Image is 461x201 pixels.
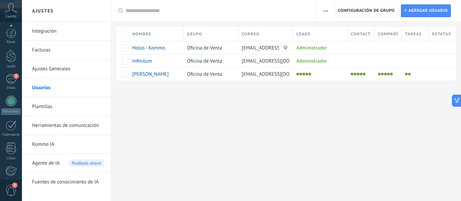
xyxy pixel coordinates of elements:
[69,160,104,167] span: Pruébalo ahora!
[1,108,21,115] div: WhatsApp
[351,73,353,75] li: Instalar
[384,73,387,75] li: Editar
[378,73,381,75] li: Instalar
[187,45,222,51] span: Oficina de Venta
[32,60,104,78] a: Ajustes Generales
[335,4,398,17] button: Configuración de grupo
[242,31,260,37] span: Correo
[1,86,21,90] div: Chats
[32,22,104,41] a: Integración
[1,156,21,161] div: Listas
[32,173,104,192] a: Fuentes de conocimiento de IA
[32,135,104,154] a: Kommo IA
[22,154,111,173] li: Agente de IA
[242,58,318,64] span: [EMAIL_ADDRESS][DOMAIN_NAME]
[351,31,371,37] span: Contactos
[405,73,408,75] li: Editar
[22,78,111,97] li: Usuarios
[293,55,344,67] div: Administrador
[22,173,111,191] li: Fuentes de conocimiento de IA
[293,41,344,54] div: Administrador
[12,182,18,188] span: 2
[22,41,111,60] li: Facturas
[32,78,104,97] a: Usuarios
[22,135,111,154] li: Kommo IA
[363,73,365,75] li: Exportar
[296,73,299,75] li: Instalar
[408,5,448,17] span: Agregar usuario
[22,97,111,116] li: Plantillas
[302,73,305,75] li: Editar
[1,40,21,44] div: Panel
[381,73,384,75] li: Examinar
[22,116,111,135] li: Herramientas de comunicación
[305,73,308,75] li: Eliminar
[242,71,318,77] span: [EMAIL_ADDRESS][DOMAIN_NAME]
[1,178,21,182] div: Correo
[32,154,60,173] span: Agente de IA
[360,73,362,75] li: Eliminar
[132,58,152,64] span: Infinitum
[32,41,104,60] a: Facturas
[1,133,21,137] div: Calendario
[432,31,451,37] span: Estatus
[296,31,310,37] span: Leads
[32,97,104,116] a: Plantillas
[401,4,451,17] a: Agregar usuario
[32,154,104,173] a: Agente de IAPruébalo ahora!
[321,4,331,17] button: Más
[187,58,222,64] span: Oficina de Venta
[242,45,318,51] span: [EMAIL_ADDRESS][DOMAIN_NAME]
[22,22,111,41] li: Integración
[1,64,21,69] div: Leads
[354,73,356,75] li: Examinar
[408,73,411,75] li: Eliminar
[187,71,222,77] span: Oficina de Venta
[387,73,390,75] li: Eliminar
[357,73,359,75] li: Editar
[338,5,395,17] span: Configuración de grupo
[13,73,19,79] span: 3
[405,31,422,37] span: Tareas
[132,31,151,37] span: Nombre
[5,14,17,19] span: Cuenta
[184,68,235,80] div: Oficina de Venta
[390,73,393,75] li: Exportar
[187,31,202,37] span: Grupo
[184,55,235,67] div: Oficina de Venta
[299,73,302,75] li: Examinar
[132,45,165,51] span: Holos - Kommo
[308,73,311,75] li: Exportar
[22,60,111,78] li: Ajustes Generales
[184,41,235,54] div: Oficina de Venta
[32,116,104,135] a: Herramientas de comunicación
[378,31,398,37] span: Compañías
[132,71,169,77] span: Juan Esteban Leon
